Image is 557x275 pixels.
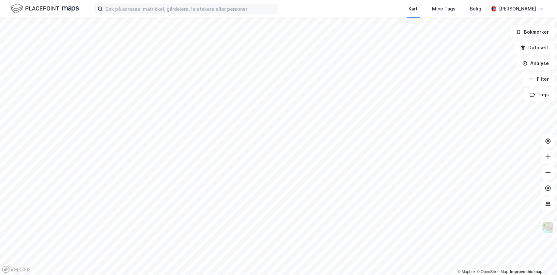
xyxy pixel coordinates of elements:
[457,269,475,274] a: Mapbox
[432,5,456,13] div: Mine Tags
[524,244,557,275] div: Kontrollprogram for chat
[103,4,277,14] input: Søk på adresse, matrikkel, gårdeiere, leietakere eller personer
[2,266,31,273] a: Mapbox homepage
[524,244,557,275] iframe: Chat Widget
[510,25,554,39] button: Bokmerker
[470,5,481,13] div: Bolig
[542,221,554,234] img: Z
[409,5,418,13] div: Kart
[515,41,554,54] button: Datasett
[510,269,542,274] a: Improve this map
[517,57,554,70] button: Analyse
[523,73,554,86] button: Filter
[524,88,554,101] button: Tags
[499,5,536,13] div: [PERSON_NAME]
[476,269,508,274] a: OpenStreetMap
[10,3,79,14] img: logo.f888ab2527a4732fd821a326f86c7f29.svg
